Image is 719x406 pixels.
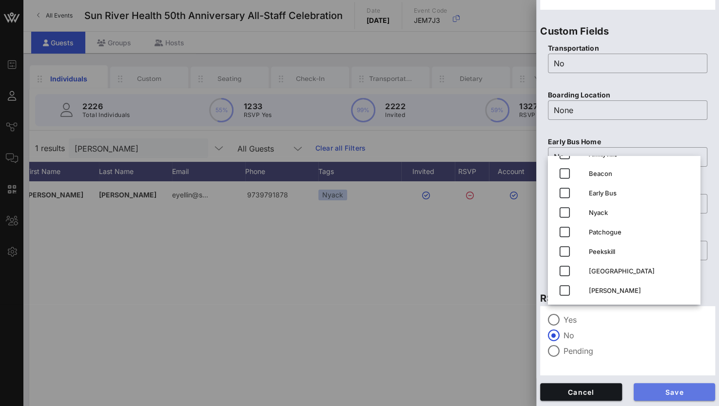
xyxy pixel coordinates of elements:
[589,189,692,197] div: Early Bus
[564,346,707,356] label: Pending
[641,388,708,396] span: Save
[540,23,715,39] p: Custom Fields
[548,43,707,54] p: Transportation
[564,315,707,325] label: Yes
[540,290,715,306] p: RSVP
[548,136,707,147] p: Early Bus Home
[589,228,692,236] div: Patchogue
[540,383,622,401] button: Cancel
[589,248,692,255] div: Peekskill
[564,330,707,340] label: No
[548,388,614,396] span: Cancel
[548,90,707,100] p: Boarding Location
[634,383,716,401] button: Save
[589,267,692,275] div: [GEOGRAPHIC_DATA]
[589,209,692,216] div: Nyack
[589,170,692,177] div: Beacon
[589,287,692,294] div: [PERSON_NAME]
